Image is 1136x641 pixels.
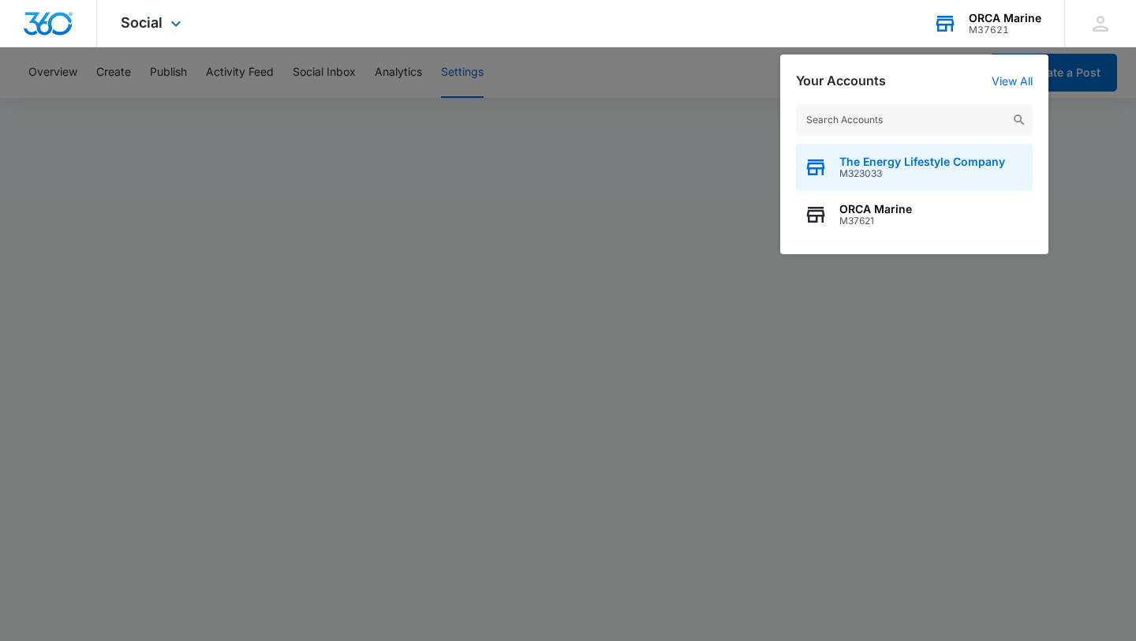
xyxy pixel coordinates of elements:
[121,14,163,31] span: Social
[796,144,1033,191] button: The Energy Lifestyle CompanyM323033
[796,104,1033,136] input: Search Accounts
[796,191,1033,238] button: ORCA MarineM37621
[992,74,1033,88] a: View All
[839,203,912,216] span: ORCA Marine
[969,24,1041,36] div: account id
[839,168,1005,179] span: M323033
[839,216,912,227] span: M37621
[969,12,1041,24] div: account name
[796,73,886,88] h2: Your Accounts
[839,156,1005,168] span: The Energy Lifestyle Company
